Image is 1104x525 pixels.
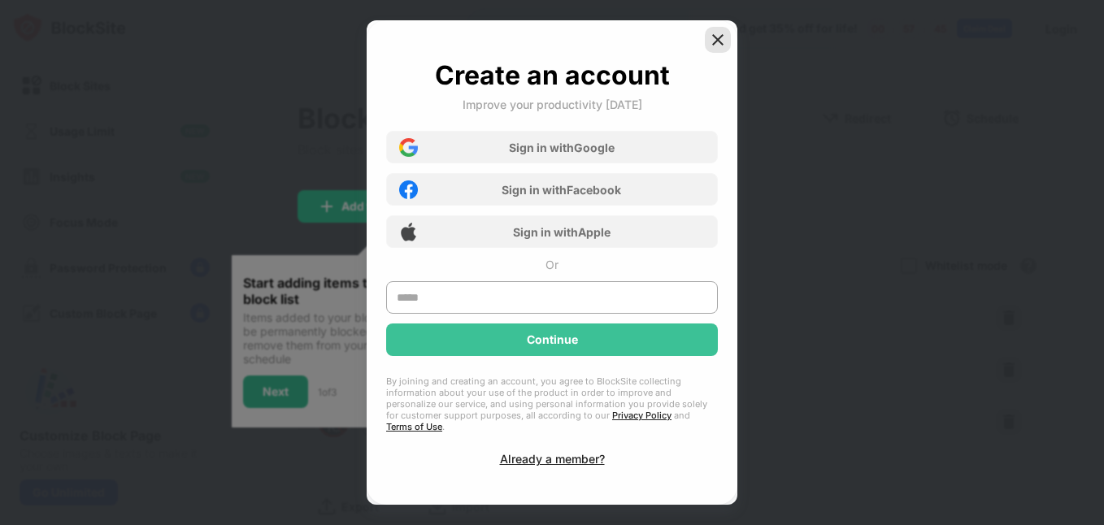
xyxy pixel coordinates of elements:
[502,183,621,197] div: Sign in with Facebook
[463,98,642,111] div: Improve your productivity [DATE]
[399,138,418,157] img: google-icon.png
[399,180,418,199] img: facebook-icon.png
[527,333,578,346] div: Continue
[435,59,670,91] div: Create an account
[399,223,418,241] img: apple-icon.png
[500,452,605,466] div: Already a member?
[509,141,615,154] div: Sign in with Google
[513,225,611,239] div: Sign in with Apple
[612,410,672,421] a: Privacy Policy
[386,375,718,432] div: By joining and creating an account, you agree to BlockSite collecting information about your use ...
[386,421,442,432] a: Terms of Use
[545,258,559,271] div: Or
